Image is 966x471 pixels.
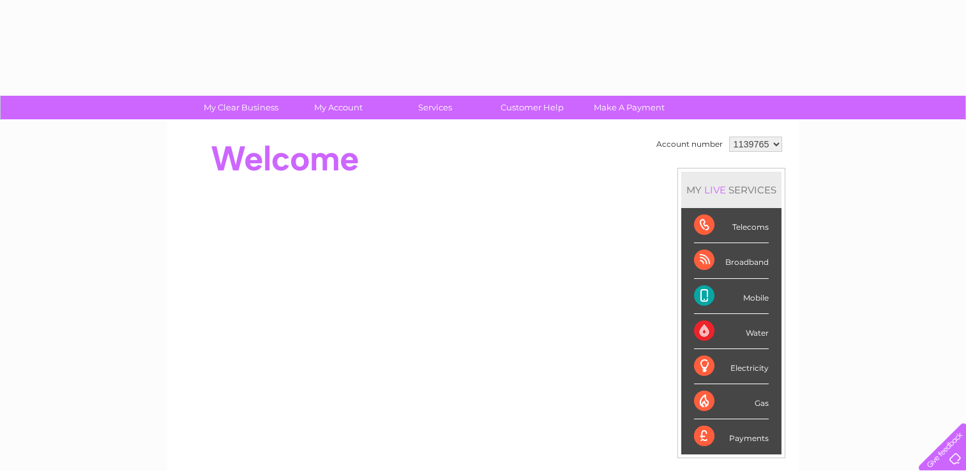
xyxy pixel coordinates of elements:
[694,384,769,419] div: Gas
[653,133,726,155] td: Account number
[694,279,769,314] div: Mobile
[694,419,769,454] div: Payments
[694,314,769,349] div: Water
[382,96,488,119] a: Services
[681,172,781,208] div: MY SERVICES
[577,96,682,119] a: Make A Payment
[694,349,769,384] div: Electricity
[694,243,769,278] div: Broadband
[479,96,585,119] a: Customer Help
[702,184,728,196] div: LIVE
[694,208,769,243] div: Telecoms
[285,96,391,119] a: My Account
[188,96,294,119] a: My Clear Business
